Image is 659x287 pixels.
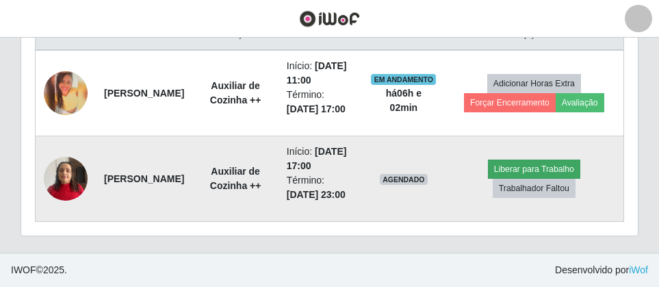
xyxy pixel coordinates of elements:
img: 1675811994359.jpeg [44,71,88,115]
time: [DATE] 23:00 [287,189,346,200]
li: Início: [287,145,354,173]
button: Trabalhador Faltou [493,179,576,198]
img: CoreUI Logo [299,10,360,27]
span: © 2025 . [11,263,67,277]
time: [DATE] 11:00 [287,60,347,86]
strong: Auxiliar de Cozinha ++ [210,80,261,105]
strong: há 06 h e 02 min [386,88,422,113]
span: IWOF [11,264,36,275]
time: [DATE] 17:00 [287,103,346,114]
button: Avaliação [556,93,604,112]
button: Forçar Encerramento [464,93,556,112]
li: Término: [287,88,354,116]
button: Liberar para Trabalho [488,160,580,179]
span: AGENDADO [380,174,428,185]
span: Desenvolvido por [555,263,648,277]
strong: [PERSON_NAME] [104,88,184,99]
img: 1737135977494.jpeg [44,149,88,208]
time: [DATE] 17:00 [287,146,347,171]
span: EM ANDAMENTO [371,74,436,85]
li: Início: [287,59,354,88]
li: Término: [287,173,354,202]
a: iWof [629,264,648,275]
strong: Auxiliar de Cozinha ++ [210,166,261,191]
strong: [PERSON_NAME] [104,173,184,184]
button: Adicionar Horas Extra [487,74,581,93]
